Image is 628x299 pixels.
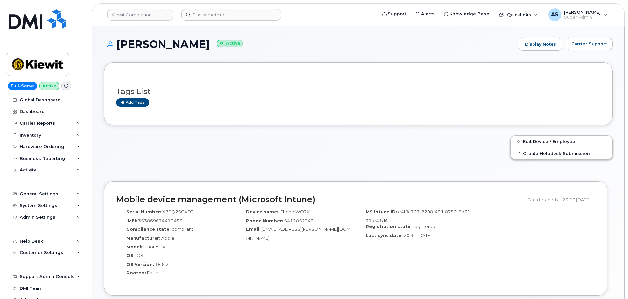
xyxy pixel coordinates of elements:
[172,226,193,232] span: compliant
[413,224,435,229] span: registered
[147,270,158,275] span: False
[246,226,261,232] label: Email:
[104,38,515,50] h1: [PERSON_NAME]
[161,235,174,241] span: Apple
[126,235,160,241] label: Manufacturer:
[126,226,171,232] label: Compliance state:
[138,218,182,223] span: 353869674413456
[116,98,149,107] a: Add tags
[126,270,146,276] label: Rooted:
[284,218,314,223] span: 5412852342
[143,244,165,249] span: iPhone 14
[246,209,278,215] label: Device name:
[246,218,283,224] label: Phone Number:
[511,136,612,147] a: Edit Device / Employee
[126,261,154,267] label: OS Version:
[366,232,403,239] label: Last sync date:
[279,209,310,214] span: iPhone WORK
[366,209,397,215] label: MS Intune ID:
[366,209,470,223] span: e4f9a707-8208-49ff-8750-6b3171fe41d6
[528,193,595,206] div: Data fetched at 23:03 [DATE]
[162,209,193,214] span: X7PQ25C4FC
[511,147,612,159] a: Create Helpdesk Submission
[217,40,243,47] small: Active
[404,233,431,238] span: 20:31 [DATE]
[246,226,351,241] span: [EMAIL_ADDRESS][PERSON_NAME][DOMAIN_NAME]
[116,87,600,96] h3: Tags List
[155,262,169,267] span: 18.6.2
[126,209,161,215] label: Serial Number:
[116,195,523,204] h2: Mobile device management (Microsoft Intune)
[571,41,607,47] span: Carrier Support
[519,38,562,51] a: Display Notes
[126,252,135,259] label: OS:
[566,38,613,50] button: Carrier Support
[126,244,142,250] label: Model:
[366,224,412,230] label: Registration state:
[136,253,143,258] span: iOS
[126,218,137,224] label: IMEI:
